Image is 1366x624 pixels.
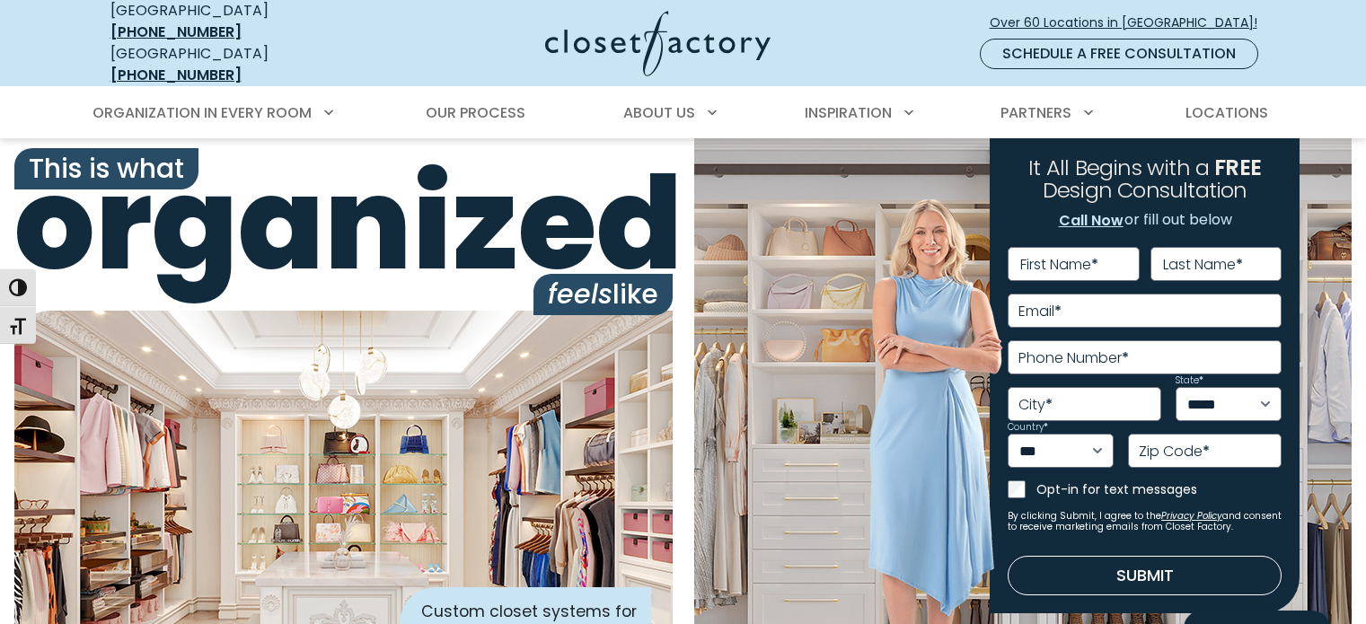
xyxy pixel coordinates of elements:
[110,65,242,85] a: [PHONE_NUMBER]
[980,39,1258,69] a: Schedule a Free Consultation
[14,161,673,288] span: organized
[1036,480,1282,498] label: Opt-in for text messages
[990,13,1272,32] span: Over 60 Locations in [GEOGRAPHIC_DATA]!
[1163,258,1243,272] label: Last Name
[110,22,242,42] a: [PHONE_NUMBER]
[805,102,892,123] span: Inspiration
[623,102,695,123] span: About Us
[548,275,612,313] i: feels
[1058,209,1232,233] p: or fill out below
[533,274,673,315] span: like
[1058,209,1124,233] a: Call Now
[1028,153,1209,182] span: It All Begins with a
[1018,351,1129,365] label: Phone Number
[80,88,1287,138] nav: Primary Menu
[1018,304,1062,319] label: Email
[1043,176,1247,206] span: Design Consultation
[93,102,312,123] span: Organization in Every Room
[426,102,525,123] span: Our Process
[110,43,371,86] div: [GEOGRAPHIC_DATA]
[1139,444,1210,459] label: Zip Code
[1020,258,1098,272] label: First Name
[1176,376,1203,385] label: State
[1018,398,1053,412] label: City
[545,11,771,76] img: Closet Factory Logo
[1185,102,1268,123] span: Locations
[1000,102,1071,123] span: Partners
[1161,509,1222,523] a: Privacy Policy
[1214,153,1261,182] span: FREE
[1008,511,1282,532] small: By clicking Submit, I agree to the and consent to receive marketing emails from Closet Factory.
[989,7,1273,39] a: Over 60 Locations in [GEOGRAPHIC_DATA]!
[1008,556,1282,595] button: Submit
[1008,423,1048,432] label: Country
